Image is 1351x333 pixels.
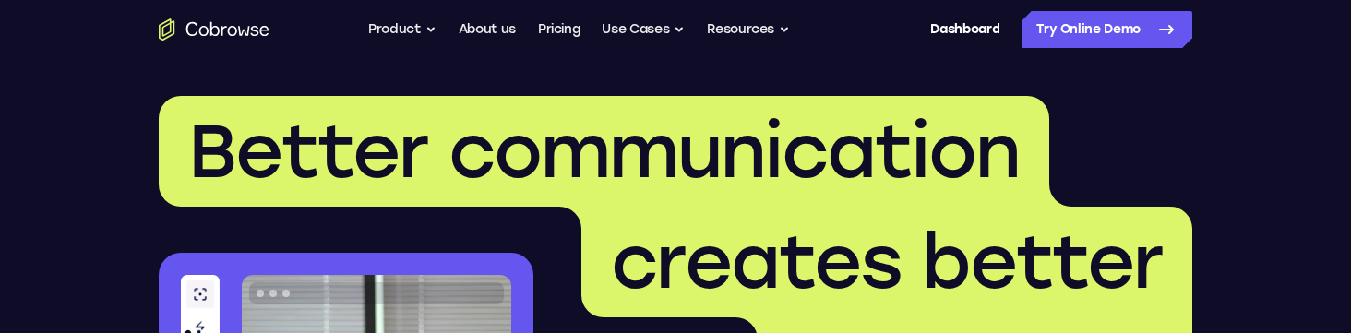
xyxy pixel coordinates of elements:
span: Better communication [188,107,1020,196]
a: About us [459,11,516,48]
span: creates better [611,218,1163,306]
button: Use Cases [602,11,685,48]
button: Resources [707,11,790,48]
a: Pricing [538,11,580,48]
a: Go to the home page [159,18,269,41]
button: Product [368,11,436,48]
a: Dashboard [930,11,999,48]
a: Try Online Demo [1022,11,1192,48]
